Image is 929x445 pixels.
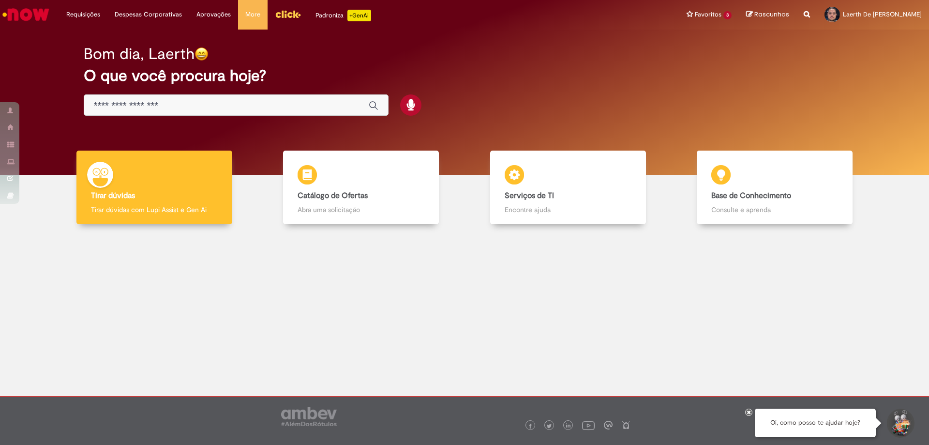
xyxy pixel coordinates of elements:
span: Despesas Corporativas [115,10,182,19]
img: logo_footer_linkedin.png [566,423,571,429]
b: Base de Conhecimento [711,191,791,200]
h2: Bom dia, Laerth [84,46,195,62]
img: logo_footer_facebook.png [528,424,533,429]
img: logo_footer_naosei.png [622,421,630,430]
button: Iniciar Conversa de Suporte [885,409,914,438]
span: Favoritos [695,10,721,19]
a: Base de Conhecimento Consulte e aprenda [672,151,879,225]
img: logo_footer_ambev_rotulo_gray.png [281,407,337,426]
p: Consulte e aprenda [711,205,838,215]
span: More [245,10,260,19]
h2: O que você procura hoje? [84,67,846,84]
img: logo_footer_workplace.png [604,421,613,430]
b: Serviços de TI [505,191,554,200]
span: Aprovações [196,10,231,19]
img: happy-face.png [195,47,209,61]
img: click_logo_yellow_360x200.png [275,7,301,21]
p: Abra uma solicitação [298,205,424,215]
div: Oi, como posso te ajudar hoje? [755,409,876,437]
b: Tirar dúvidas [91,191,135,200]
p: Tirar dúvidas com Lupi Assist e Gen Ai [91,205,218,215]
span: 3 [723,11,732,19]
div: Padroniza [315,10,371,21]
img: ServiceNow [1,5,51,24]
p: +GenAi [347,10,371,21]
a: Catálogo de Ofertas Abra uma solicitação [258,151,465,225]
a: Tirar dúvidas Tirar dúvidas com Lupi Assist e Gen Ai [51,151,258,225]
span: Rascunhos [754,10,789,19]
p: Encontre ajuda [505,205,631,215]
a: Rascunhos [746,10,789,19]
img: logo_footer_youtube.png [582,419,595,431]
span: Laerth De [PERSON_NAME] [843,10,922,18]
b: Catálogo de Ofertas [298,191,368,200]
img: logo_footer_twitter.png [547,424,552,429]
a: Serviços de TI Encontre ajuda [464,151,672,225]
span: Requisições [66,10,100,19]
